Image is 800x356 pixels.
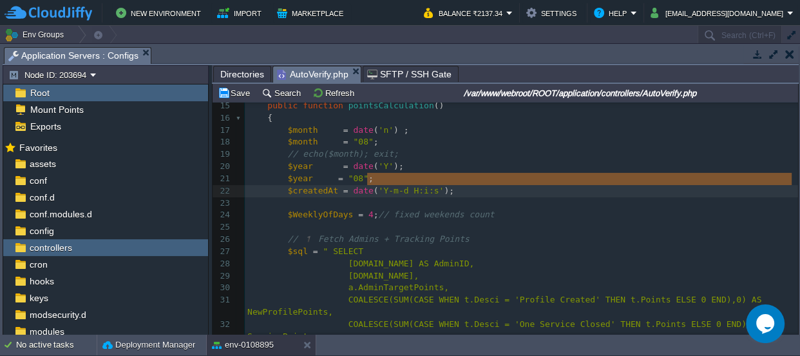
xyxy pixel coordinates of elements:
[288,137,318,146] span: $month
[526,5,580,21] button: Settings
[374,161,379,171] span: (
[444,186,454,195] span: );
[213,233,233,246] div: 26
[379,210,495,219] span: // fixed weekends count
[353,161,373,171] span: date
[343,137,348,146] span: =
[374,186,379,195] span: (
[213,148,233,161] div: 19
[368,210,374,219] span: 4
[116,5,205,21] button: New Environment
[8,48,138,64] span: Application Servers : Configs
[213,136,233,148] div: 18
[379,161,394,171] span: 'Y'
[267,101,298,110] span: public
[358,210,363,219] span: =
[303,101,343,110] span: function
[343,186,348,195] span: =
[27,275,56,287] a: hooks
[338,173,343,183] span: =
[333,246,363,256] span: SELECT
[272,66,361,82] li: /var/www/webroot/ROOT/application/controllers/AutoVerify.php
[343,125,348,135] span: =
[213,100,233,112] div: 15
[28,104,86,115] a: Mount Points
[27,192,57,203] a: conf.d
[348,101,434,110] span: pointsCalculation
[288,246,308,256] span: $sql
[213,185,233,197] div: 22
[651,5,787,21] button: [EMAIL_ADDRESS][DOMAIN_NAME]
[27,309,88,321] a: modsecurity.d
[288,186,338,195] span: $createdAt
[348,271,419,281] span: [DOMAIN_NAME],
[288,161,313,171] span: $year
[5,26,68,44] button: Env Groups
[374,125,379,135] span: (
[348,259,475,268] span: [DOMAIN_NAME] AS AdminID,
[288,210,354,219] span: $WeeklyOfDays
[288,125,318,135] span: $month
[348,173,368,183] span: "08"
[213,173,233,185] div: 21
[27,259,50,270] a: cron
[17,143,59,153] a: Favorites
[27,242,74,253] a: controllers
[27,158,58,170] a: assets
[353,186,373,195] span: date
[220,66,264,82] span: Directories
[213,294,233,306] div: 31
[379,125,394,135] span: 'n'
[379,186,444,195] span: 'Y-m-d H:i:s'
[288,234,470,244] span: // 1️ Fetch Admins + Tracking Points
[5,5,92,21] img: CloudJiffy
[218,87,254,99] button: Save
[367,66,452,82] span: SFTP / SSH Gate
[27,225,56,237] span: config
[8,69,90,81] button: Node ID: 203694
[374,210,379,219] span: ;
[213,197,233,210] div: 23
[277,66,348,83] span: AutoVerify.php
[312,87,358,99] button: Refresh
[746,304,787,343] iframe: chat widget
[213,124,233,137] div: 17
[247,319,782,341] span: COALESCE(SUM(CASE WHEN t.Desci = 'One Service Closed' THEN t.Points ELSE 0 END),0) AS ServicePoints,
[27,208,94,220] a: conf.modules.d
[213,319,233,331] div: 32
[27,292,50,304] a: keys
[28,87,52,99] a: Root
[424,5,506,21] button: Balance ₹2137.34
[247,295,767,317] span: COALESCE(SUM(CASE WHEN t.Desci = 'Profile Created' THEN t.Points ELSE 0 END),0) AS NewProfilePoints,
[394,161,404,171] span: );
[217,5,265,21] button: Import
[27,175,49,186] a: conf
[313,246,318,256] span: =
[353,125,373,135] span: date
[213,282,233,294] div: 30
[368,173,374,183] span: ;
[213,221,233,233] div: 25
[27,326,66,337] a: modules
[213,246,233,258] div: 27
[288,149,399,159] span: // echo($month); exit;
[28,121,63,132] a: Exports
[212,339,274,351] button: env-0108895
[16,335,97,355] div: No active tasks
[348,282,450,292] span: a.AdminTargetPoints,
[213,270,233,282] div: 29
[353,137,373,146] span: "08"
[102,339,195,351] button: Deployment Manager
